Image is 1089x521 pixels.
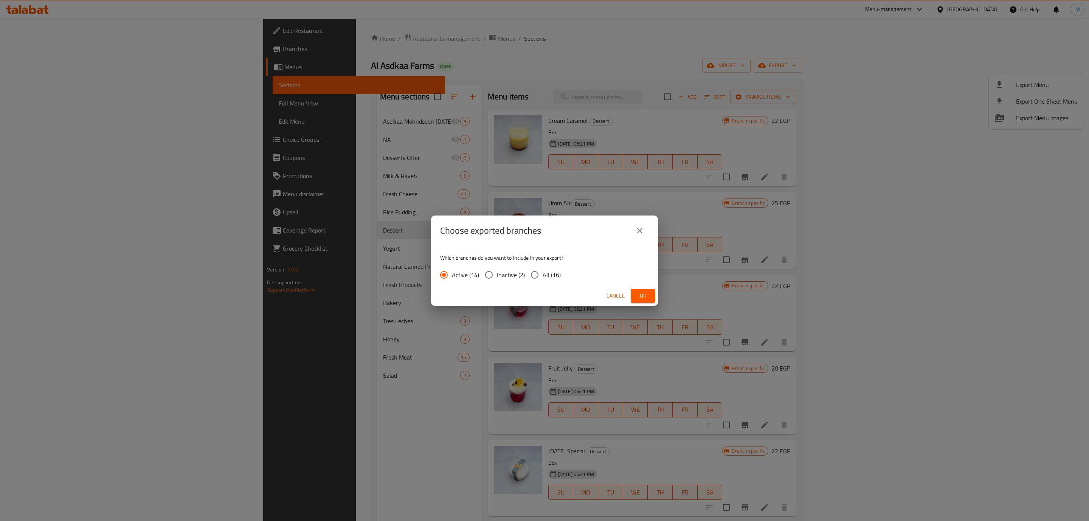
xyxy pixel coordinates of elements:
[440,254,649,262] p: Which branches do you want to include in your export?
[452,270,479,279] span: Active (14)
[497,270,525,279] span: Inactive (2)
[637,291,649,301] span: Ok
[607,291,625,301] span: Cancel
[543,270,561,279] span: All (16)
[440,225,541,237] h2: Choose exported branches
[631,289,655,303] button: Ok
[603,289,628,303] button: Cancel
[631,222,649,240] button: close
